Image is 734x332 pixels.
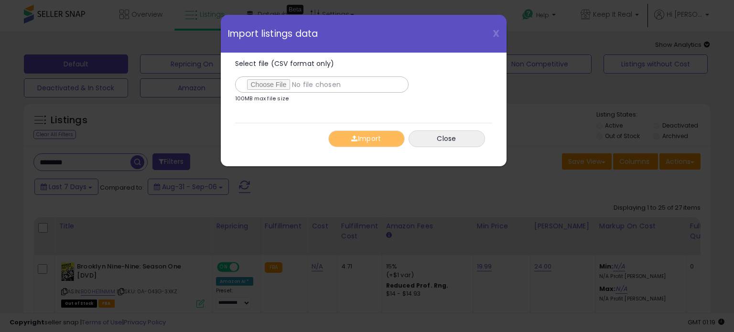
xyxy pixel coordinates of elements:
[235,59,335,68] span: Select file (CSV format only)
[235,96,289,101] p: 100MB max file size
[228,29,318,38] span: Import listings data
[328,130,405,147] button: Import
[409,130,485,147] button: Close
[493,27,499,40] span: X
